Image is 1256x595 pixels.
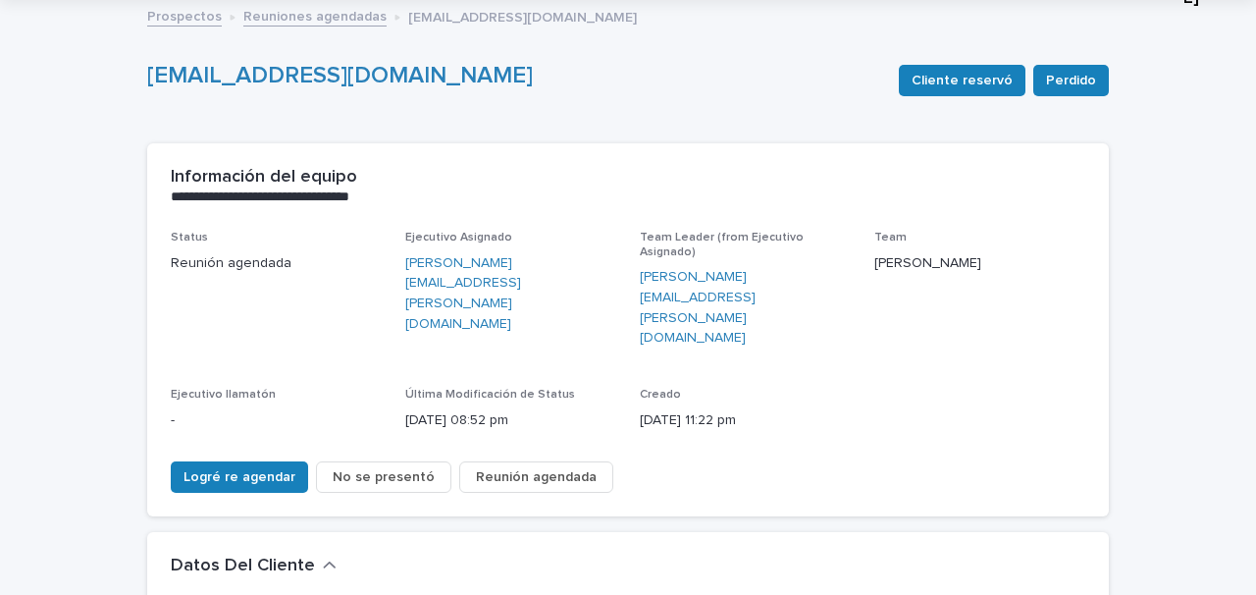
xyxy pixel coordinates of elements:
[912,71,1013,90] span: Cliente reservó
[333,467,435,487] span: No se presentó
[874,232,907,243] span: Team
[405,389,575,401] span: Última Modificación de Status
[171,556,337,577] button: Datos Del Cliente
[476,467,597,487] span: Reunión agendada
[640,410,851,431] p: [DATE] 11:22 pm
[316,461,451,493] button: No se presentó
[171,389,276,401] span: Ejecutivo llamatón
[171,253,382,274] p: Reunión agendada
[171,167,357,189] h2: Información del equipo
[171,461,308,493] button: Logré re agendar
[405,232,512,243] span: Ejecutivo Asignado
[405,253,616,335] a: [PERSON_NAME][EMAIL_ADDRESS][PERSON_NAME][DOMAIN_NAME]
[1033,65,1109,96] button: Perdido
[640,267,851,349] a: [PERSON_NAME][EMAIL_ADDRESS][PERSON_NAME][DOMAIN_NAME]
[171,232,208,243] span: Status
[171,556,315,577] h2: Datos Del Cliente
[147,4,222,27] a: Prospectos
[1046,71,1096,90] span: Perdido
[183,467,295,487] span: Logré re agendar
[171,410,382,431] p: -
[405,410,616,431] p: [DATE] 08:52 pm
[640,232,804,257] span: Team Leader (from Ejecutivo Asignado)
[408,5,637,27] p: [EMAIL_ADDRESS][DOMAIN_NAME]
[243,4,387,27] a: Reuniones agendadas
[459,461,613,493] button: Reunión agendada
[899,65,1025,96] button: Cliente reservó
[640,389,681,401] span: Creado
[147,64,533,87] a: [EMAIL_ADDRESS][DOMAIN_NAME]
[874,253,1085,274] p: [PERSON_NAME]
